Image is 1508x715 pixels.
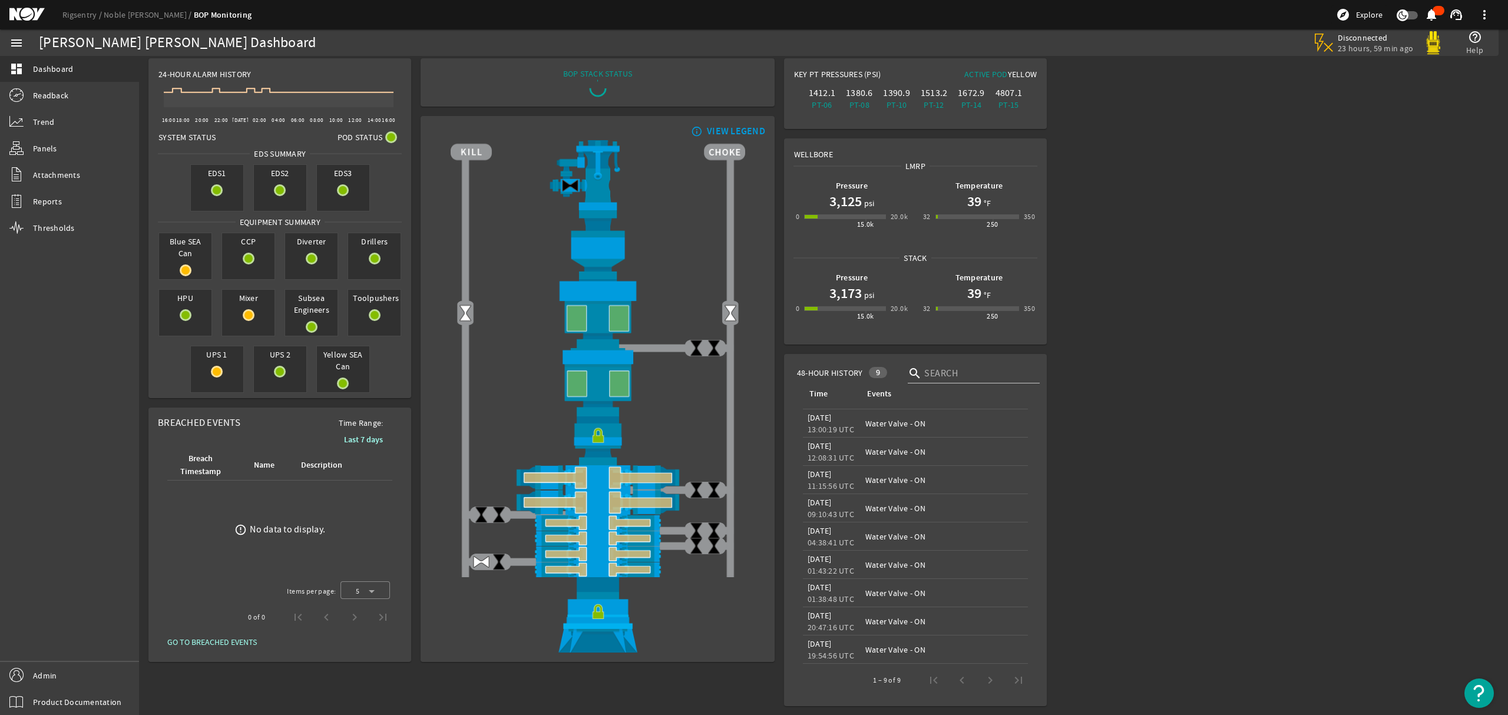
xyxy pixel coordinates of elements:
[234,524,247,536] mat-icon: error_outline
[158,631,266,653] button: GO TO BREACHED EVENTS
[857,219,874,230] div: 15.0k
[862,289,875,301] span: psi
[368,117,381,124] text: 14:00
[865,587,1023,599] div: Water Valve - ON
[808,481,854,491] legacy-datetime-component: 11:15:56 UTC
[1449,8,1463,22] mat-icon: support_agent
[865,446,1023,458] div: Water Valve - ON
[159,233,211,261] span: Blue SEA Can
[158,68,251,80] span: 24-Hour Alarm History
[162,117,176,124] text: 16:00
[964,69,1008,80] span: Active Pod
[317,165,369,181] span: EDS3
[222,233,275,250] span: CCP
[1466,44,1483,56] span: Help
[829,192,862,211] h1: 3,125
[490,506,508,524] img: ValveClose.png
[1421,31,1445,55] img: Yellowpod.svg
[867,388,891,400] div: Events
[967,284,981,303] h1: 39
[918,87,950,99] div: 1513.2
[808,594,854,604] legacy-datetime-component: 01:38:48 UTC
[899,252,931,264] span: Stack
[195,117,209,124] text: 20:00
[908,366,922,380] i: search
[836,180,868,191] b: Pressure
[687,481,705,499] img: ValveClose.png
[1008,69,1037,80] span: Yellow
[808,525,832,536] legacy-datetime-component: [DATE]
[955,99,987,111] div: PT-14
[299,459,353,472] div: Description
[993,87,1025,99] div: 4807.1
[955,87,987,99] div: 1672.9
[981,197,991,209] span: °F
[808,582,832,592] legacy-datetime-component: [DATE]
[191,346,243,363] span: UPS 1
[865,615,1023,627] div: Water Valve - ON
[881,99,913,111] div: PT-10
[348,117,362,124] text: 12:00
[317,346,369,375] span: Yellow SEA Can
[214,117,228,124] text: 22:00
[158,131,216,143] span: System Status
[806,99,838,111] div: PT-06
[796,303,799,315] div: 0
[829,284,862,303] h1: 3,173
[705,339,723,357] img: ValveClose.png
[301,459,342,472] div: Description
[1338,32,1413,43] span: Disconnected
[1338,43,1413,54] span: 23 hours, 59 min ago
[451,210,745,279] img: FlexJoint.png
[250,524,325,535] div: No data to display.
[33,670,57,681] span: Admin
[865,388,1018,400] div: Events
[806,87,838,99] div: 1412.1
[191,165,243,181] span: EDS1
[707,125,765,137] div: VIEW LEGEND
[194,9,252,21] a: BOP Monitoring
[687,537,705,555] img: ValveClose.png
[881,87,913,99] div: 1390.9
[335,429,392,450] button: Last 7 days
[451,465,745,490] img: ShearRamOpenBlock.png
[248,611,265,623] div: 0 of 0
[722,304,739,322] img: Valve2Open.png
[563,68,633,80] div: BOP STACK STATUS
[869,367,887,378] div: 9
[993,99,1025,111] div: PT-15
[705,537,723,555] img: ValveClose.png
[794,68,915,85] div: Key PT Pressures (PSI)
[987,310,998,322] div: 250
[287,585,336,597] div: Items per page:
[1331,5,1387,24] button: Explore
[785,139,1046,160] div: Wellbore
[865,559,1023,571] div: Water Valve - ON
[687,339,705,357] img: ValveClose.png
[250,148,310,160] span: EDS SUMMARY
[451,140,745,210] img: RiserAdapter.png
[451,279,745,348] img: UpperAnnularOpen.png
[451,490,745,515] img: ShearRamOpenBlock.png
[808,622,854,633] legacy-datetime-component: 20:47:16 UTC
[310,117,323,124] text: 08:00
[843,99,875,111] div: PT-08
[836,272,868,283] b: Pressure
[808,638,832,649] legacy-datetime-component: [DATE]
[561,177,579,194] img: Valve2Close.png
[1424,8,1438,22] mat-icon: notifications
[687,522,705,539] img: ValveClose.png
[33,90,68,101] span: Readback
[167,636,257,648] span: GO TO BREACHED EVENTS
[808,497,832,508] legacy-datetime-component: [DATE]
[1356,9,1383,21] span: Explore
[923,303,931,315] div: 32
[159,290,211,306] span: HPU
[39,37,316,49] div: [PERSON_NAME] [PERSON_NAME] Dashboard
[1470,1,1499,29] button: more_vert
[955,180,1003,191] b: Temperature
[843,87,875,99] div: 1380.6
[1024,211,1035,223] div: 350
[857,310,874,322] div: 15.0k
[158,416,240,429] span: Breached Events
